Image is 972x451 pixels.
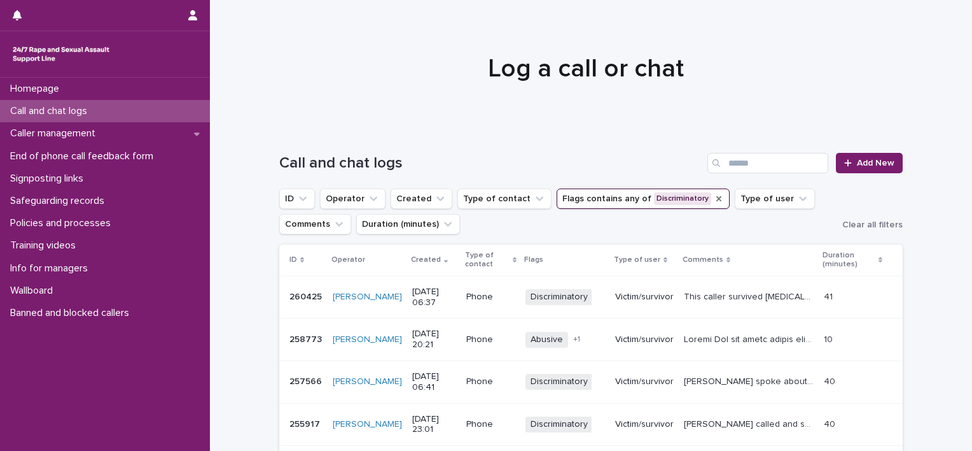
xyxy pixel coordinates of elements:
span: + 1 [573,336,580,343]
p: 258773 [289,332,324,345]
button: ID [279,189,315,209]
h1: Call and chat logs [279,154,702,173]
button: Duration (minutes) [356,214,460,234]
p: Type of user [614,253,660,267]
p: Info for managers [5,262,98,275]
p: Caller management [5,127,106,140]
p: 41 [824,289,835,303]
p: [DATE] 23:01 [412,414,456,436]
p: End of phone call feedback form [5,150,163,162]
p: 40 [824,417,838,430]
span: Add New [857,159,894,168]
button: Flags [557,189,730,209]
h1: Log a call or chat [274,54,898,84]
span: Abusive [525,332,568,348]
tr: 255917255917 [PERSON_NAME] [DATE] 23:01PhoneDiscriminatoryVictim/survivor[PERSON_NAME] called and... [279,403,903,446]
tr: 257566257566 [PERSON_NAME] [DATE] 06:41PhoneDiscriminatoryVictim/survivor[PERSON_NAME] spoke abou... [279,361,903,403]
p: Operator [331,253,365,267]
input: Search [707,153,828,173]
a: [PERSON_NAME] [333,376,402,387]
button: Type of user [735,189,815,209]
p: Jay called and shared that his mum and stepfather used to physically abuse him when he was younge... [684,417,816,430]
p: This caller survived sexual abuse when aged 12, is supporting his wife through sexual abuse and h... [684,289,816,303]
p: Duration (minutes) [823,248,875,272]
span: Discriminatory [525,417,593,433]
tr: 260425260425 [PERSON_NAME] [DATE] 06:37PhoneDiscriminatoryVictim/survivorThis caller survived [ME... [279,276,903,319]
span: Discriminatory [525,289,593,305]
a: [PERSON_NAME] [333,292,402,303]
img: rhQMoQhaT3yELyF149Cw [10,41,112,67]
p: Safeguarding records [5,195,115,207]
button: Operator [320,189,385,209]
p: 40 [824,374,838,387]
p: [DATE] 20:21 [412,329,456,350]
p: Victim/survivor [615,334,674,345]
p: 260425 [289,289,324,303]
p: Created [411,253,441,267]
p: Call and chat logs [5,105,97,117]
a: [PERSON_NAME] [333,334,402,345]
p: [DATE] 06:37 [412,287,456,308]
p: Wallboard [5,285,63,297]
p: Flags [524,253,543,267]
p: Type of contact [465,248,509,272]
a: [PERSON_NAME] [333,419,402,430]
p: Phone [466,419,515,430]
p: Comments [683,253,723,267]
button: Comments [279,214,351,234]
span: Discriminatory [525,374,593,390]
p: Phone [466,334,515,345]
p: Victim/survivor [615,419,674,430]
a: Add New [836,153,903,173]
p: Signposting links [5,173,94,185]
p: Caller Cat was raped whilst asleep by her male friend, who she said was Indian; said she had been... [684,332,816,345]
p: Victim/survivor [615,292,674,303]
p: 10 [824,332,835,345]
p: 255917 [289,417,323,430]
p: Victim/survivor [615,376,674,387]
p: ID [289,253,297,267]
button: Type of contact [457,189,552,209]
span: Clear all filters [842,220,903,229]
button: Clear all filters [837,215,903,234]
p: Shelley spoke about her experience of abuse in her relationships, family (dad) as well as racism ... [684,374,816,387]
p: Homepage [5,83,69,95]
p: Banned and blocked callers [5,307,139,319]
p: Training videos [5,240,86,252]
tr: 258773258773 [PERSON_NAME] [DATE] 20:21PhoneAbusive+1Victim/survivorLoremi Dol sit ametc adipis e... [279,319,903,361]
p: [DATE] 06:41 [412,371,456,393]
p: Phone [466,292,515,303]
p: Policies and processes [5,217,121,229]
button: Created [391,189,452,209]
p: Phone [466,376,515,387]
p: 257566 [289,374,324,387]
